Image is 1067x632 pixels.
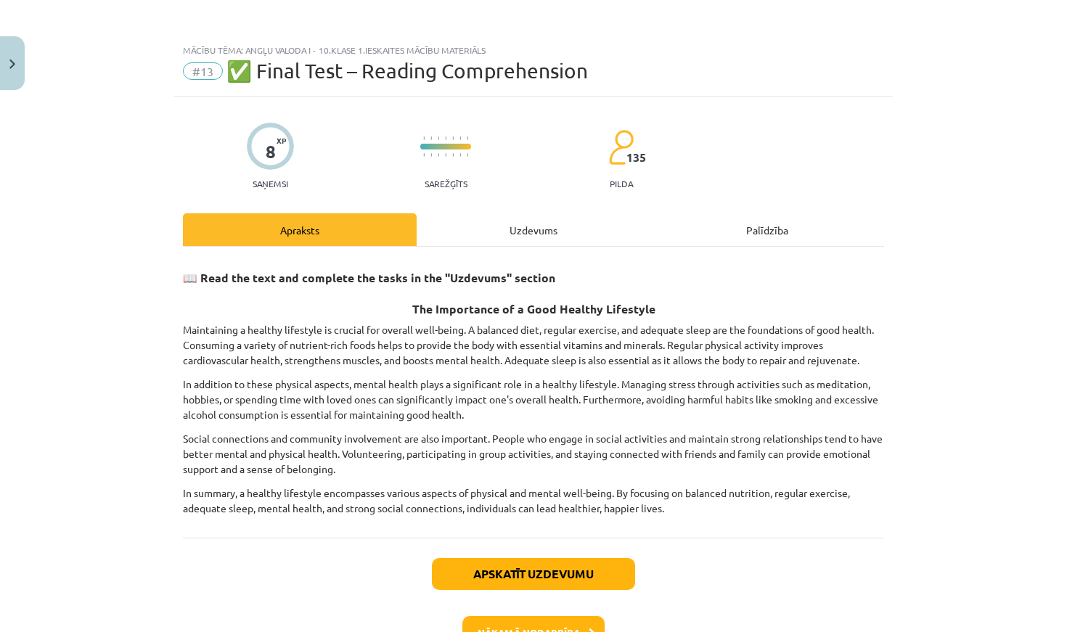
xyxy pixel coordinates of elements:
[425,178,467,189] p: Sarežģīts
[183,322,884,368] p: Maintaining a healthy lifestyle is crucial for overall well-being. A balanced diet, regular exerc...
[459,136,461,140] img: icon-short-line-57e1e144782c952c97e751825c79c345078a6d821885a25fce030b3d8c18986b.svg
[183,45,884,55] div: Mācību tēma: Angļu valoda i - 10.klase 1.ieskaites mācību materiāls
[445,136,446,140] img: icon-short-line-57e1e144782c952c97e751825c79c345078a6d821885a25fce030b3d8c18986b.svg
[266,141,276,162] div: 8
[445,153,446,157] img: icon-short-line-57e1e144782c952c97e751825c79c345078a6d821885a25fce030b3d8c18986b.svg
[423,136,425,140] img: icon-short-line-57e1e144782c952c97e751825c79c345078a6d821885a25fce030b3d8c18986b.svg
[430,136,432,140] img: icon-short-line-57e1e144782c952c97e751825c79c345078a6d821885a25fce030b3d8c18986b.svg
[610,178,633,189] p: pilda
[9,59,15,69] img: icon-close-lesson-0947bae3869378f0d4975bcd49f059093ad1ed9edebbc8119c70593378902aed.svg
[183,270,555,285] strong: 📖 Read the text and complete the tasks in the "Uzdevums" section
[467,153,468,157] img: icon-short-line-57e1e144782c952c97e751825c79c345078a6d821885a25fce030b3d8c18986b.svg
[183,213,417,246] div: Apraksts
[467,136,468,140] img: icon-short-line-57e1e144782c952c97e751825c79c345078a6d821885a25fce030b3d8c18986b.svg
[608,129,634,165] img: students-c634bb4e5e11cddfef0936a35e636f08e4e9abd3cc4e673bd6f9a4125e45ecb1.svg
[452,136,454,140] img: icon-short-line-57e1e144782c952c97e751825c79c345078a6d821885a25fce030b3d8c18986b.svg
[183,431,884,477] p: Social connections and community involvement are also important. People who engage in social acti...
[277,136,286,144] span: XP
[417,213,650,246] div: Uzdevums
[423,153,425,157] img: icon-short-line-57e1e144782c952c97e751825c79c345078a6d821885a25fce030b3d8c18986b.svg
[432,558,635,590] button: Apskatīt uzdevumu
[412,301,655,316] strong: The Importance of a Good Healthy Lifestyle
[247,178,294,189] p: Saņemsi
[183,377,884,422] p: In addition to these physical aspects, mental health plays a significant role in a healthy lifest...
[183,485,884,516] p: In summary, a healthy lifestyle encompasses various aspects of physical and mental well-being. By...
[626,151,646,164] span: 135
[438,153,439,157] img: icon-short-line-57e1e144782c952c97e751825c79c345078a6d821885a25fce030b3d8c18986b.svg
[430,153,432,157] img: icon-short-line-57e1e144782c952c97e751825c79c345078a6d821885a25fce030b3d8c18986b.svg
[438,136,439,140] img: icon-short-line-57e1e144782c952c97e751825c79c345078a6d821885a25fce030b3d8c18986b.svg
[459,153,461,157] img: icon-short-line-57e1e144782c952c97e751825c79c345078a6d821885a25fce030b3d8c18986b.svg
[226,59,588,83] span: ✅ Final Test – Reading Comprehension
[183,62,223,80] span: #13
[650,213,884,246] div: Palīdzība
[452,153,454,157] img: icon-short-line-57e1e144782c952c97e751825c79c345078a6d821885a25fce030b3d8c18986b.svg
